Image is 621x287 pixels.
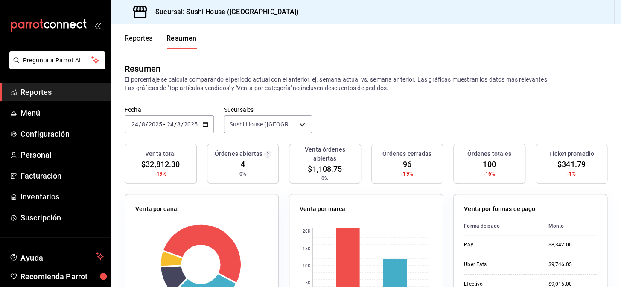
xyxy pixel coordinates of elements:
[401,170,413,178] span: -19%
[139,121,141,128] span: /
[303,229,311,234] text: 20K
[9,51,105,69] button: Pregunta a Parrot AI
[483,170,495,178] span: -16%
[382,149,431,158] h3: Órdenes cerradas
[300,205,345,214] p: Venta por marca
[308,163,342,175] span: $1,108.75
[548,261,597,268] div: $9,746.05
[567,170,576,178] span: -1%
[125,62,160,75] div: Resumen
[557,158,586,170] span: $341.79
[94,22,101,29] button: open_drawer_menu
[155,170,166,178] span: -19%
[230,120,297,129] span: Sushi House ([GEOGRAPHIC_DATA])
[181,121,184,128] span: /
[125,75,607,92] p: El porcentaje se calcula comparando el período actual con el anterior, ej. semana actual vs. sema...
[145,149,176,158] h3: Venta total
[141,158,180,170] span: $32,812.30
[20,86,104,98] span: Reportes
[241,158,245,170] span: 4
[464,205,535,214] p: Venta por formas de pago
[166,34,197,49] button: Resumen
[135,205,179,214] p: Venta por canal
[464,241,534,249] div: Pay
[125,107,214,113] label: Fecha
[148,121,163,128] input: ----
[184,121,198,128] input: ----
[467,149,511,158] h3: Órdenes totales
[149,7,299,17] h3: Sucursal: Sushi House ([GEOGRAPHIC_DATA])
[20,107,104,119] span: Menú
[6,62,105,71] a: Pregunta a Parrot AI
[177,121,181,128] input: --
[146,121,148,128] span: /
[163,121,165,128] span: -
[20,191,104,202] span: Inventarios
[321,175,328,182] span: 0%
[464,217,541,235] th: Forma de pago
[20,149,104,161] span: Personal
[166,121,174,128] input: --
[548,241,597,249] div: $8,342.00
[549,149,594,158] h3: Ticket promedio
[20,271,104,282] span: Recomienda Parrot
[20,251,93,261] span: Ayuda
[239,170,246,178] span: 0%
[131,121,139,128] input: --
[141,121,146,128] input: --
[293,145,357,163] h3: Venta órdenes abiertas
[174,121,176,128] span: /
[303,246,311,251] text: 15K
[20,128,104,140] span: Configuración
[215,149,262,158] h3: Órdenes abiertas
[20,170,104,182] span: Facturación
[483,158,496,170] span: 100
[224,107,312,113] label: Sucursales
[125,34,197,49] div: navigation tabs
[403,158,411,170] span: 96
[464,261,534,268] div: Uber Eats
[125,34,153,49] button: Reportes
[541,217,597,235] th: Monto
[20,212,104,223] span: Suscripción
[305,281,311,286] text: 5K
[23,56,92,65] span: Pregunta a Parrot AI
[303,264,311,268] text: 10K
